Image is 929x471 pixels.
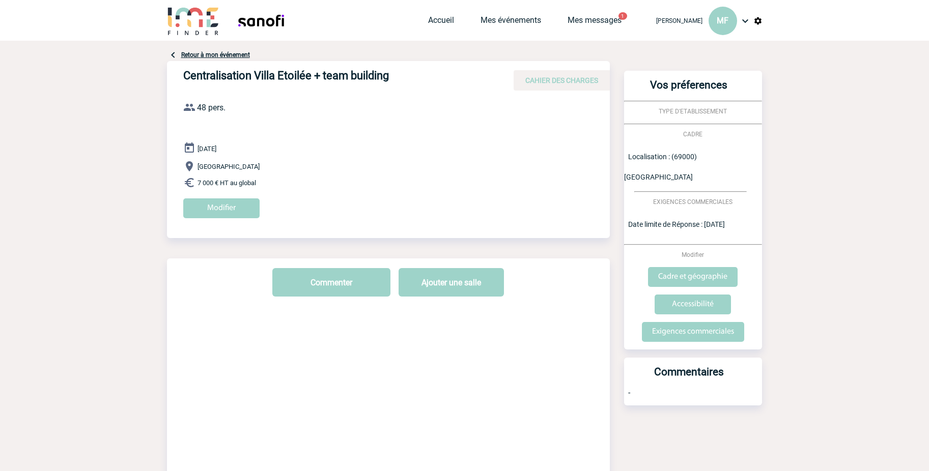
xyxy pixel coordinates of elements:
[624,153,697,181] span: Localisation : (69000) [GEOGRAPHIC_DATA]
[655,295,731,314] input: Accessibilité
[628,79,750,101] h3: Vos préferences
[183,198,260,218] input: Modifier
[624,388,762,405] p: -
[481,15,541,30] a: Mes événements
[198,145,216,153] span: [DATE]
[656,17,702,24] span: [PERSON_NAME]
[525,76,598,84] span: CAHIER DES CHARGES
[399,268,504,297] button: Ajouter une salle
[717,16,728,25] span: MF
[659,108,727,115] span: TYPE D'ETABLISSEMENT
[682,251,704,258] span: Modifier
[198,179,256,187] span: 7 000 € HT au global
[568,15,622,30] a: Mes messages
[642,322,744,342] input: Exigences commerciales
[167,6,220,35] img: IME-Finder
[198,163,260,170] span: [GEOGRAPHIC_DATA]
[197,103,226,112] span: 48 pers.
[628,366,750,388] h3: Commentaires
[683,131,702,138] span: CADRE
[272,268,390,297] button: Commenter
[618,12,627,20] button: 1
[181,51,250,58] a: Retour à mon événement
[183,69,489,86] h4: Centralisation Villa Etoilée + team building
[653,198,733,205] span: EXIGENCES COMMERCIALES
[648,267,738,287] input: Cadre et géographie
[428,15,454,30] a: Accueil
[628,220,725,228] span: Date limite de Réponse : [DATE]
